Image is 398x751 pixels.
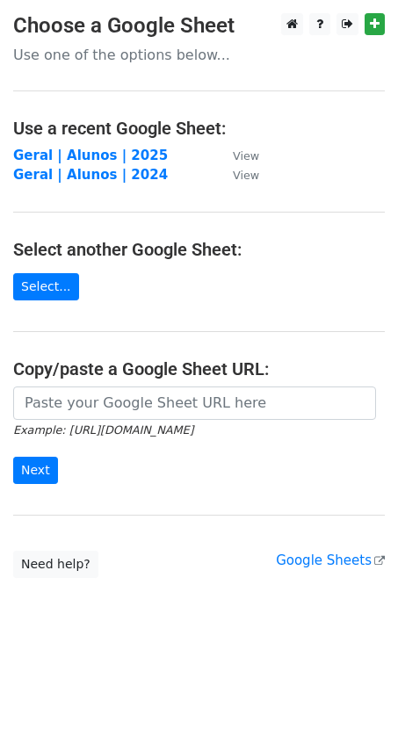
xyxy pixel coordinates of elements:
h3: Choose a Google Sheet [13,13,385,39]
a: Google Sheets [276,552,385,568]
input: Paste your Google Sheet URL here [13,386,376,420]
input: Next [13,457,58,484]
small: Example: [URL][DOMAIN_NAME] [13,423,193,437]
a: Geral | Alunos | 2024 [13,167,168,183]
small: View [233,169,259,182]
p: Use one of the options below... [13,46,385,64]
h4: Copy/paste a Google Sheet URL: [13,358,385,379]
a: View [215,167,259,183]
a: Geral | Alunos | 2025 [13,148,168,163]
a: Need help? [13,551,98,578]
a: Select... [13,273,79,300]
h4: Use a recent Google Sheet: [13,118,385,139]
a: View [215,148,259,163]
h4: Select another Google Sheet: [13,239,385,260]
iframe: Chat Widget [310,667,398,751]
small: View [233,149,259,162]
